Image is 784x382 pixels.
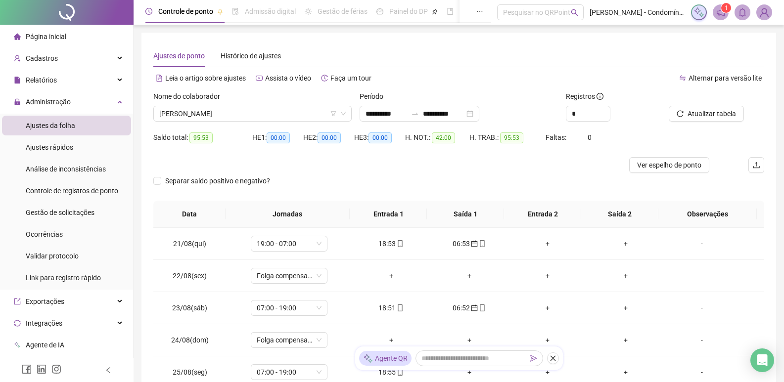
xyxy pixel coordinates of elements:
span: file [14,77,21,84]
span: Link para registro rápido [26,274,101,282]
span: 42:00 [432,132,455,143]
span: 00:00 [318,132,341,143]
div: Agente QR [359,351,412,366]
div: + [595,302,657,313]
span: Administração [26,98,71,106]
div: - [673,238,731,249]
span: Alternar para versão lite [689,74,762,82]
div: + [438,270,501,281]
span: youtube [256,75,263,82]
div: 06:52 [438,302,501,313]
span: [PERSON_NAME] - Condomínio Residencial Santa Teresa [590,7,685,18]
span: Análise de inconsistências [26,165,106,173]
span: Controle de registros de ponto [26,187,118,195]
span: Ajustes da folha [26,122,75,129]
div: + [516,335,579,345]
span: 25/08(seg) [173,368,207,376]
sup: 1 [721,3,731,13]
span: EDMAR FRANCISCO ASSIS SENA [159,106,346,121]
button: Atualizar tabela [669,106,744,122]
span: mobile [396,369,404,376]
span: Assista o vídeo [265,74,311,82]
span: 95:53 [189,132,213,143]
div: Saldo total: [153,132,252,143]
span: bell [738,8,747,17]
span: 00:00 [267,132,290,143]
span: Gestão de solicitações [26,209,94,216]
button: Ver espelho de ponto [629,157,709,173]
span: Folha de pagamento [460,7,523,15]
span: history [321,75,328,82]
div: + [516,238,579,249]
div: H. TRAB.: [469,132,546,143]
th: Saída 1 [427,201,504,228]
th: Saída 2 [581,201,658,228]
span: Ajustes de ponto [153,52,205,60]
span: swap [679,75,686,82]
span: Ocorrências [26,230,63,238]
div: H. NOT.: [405,132,469,143]
span: Ver espelho de ponto [637,160,701,170]
th: Observações [658,201,757,228]
span: 95:53 [500,132,523,143]
span: Histórico de ajustes [221,52,281,60]
span: calendar [470,304,478,311]
span: Relatórios [26,76,57,84]
span: Faça um tour [330,74,371,82]
span: home [14,33,21,40]
span: 07:00 - 19:00 [257,365,322,380]
span: clock-circle [145,8,152,15]
span: info-circle [597,93,603,100]
span: mobile [396,240,404,247]
span: reload [677,110,684,117]
span: Página inicial [26,33,66,41]
span: 00:00 [369,132,392,143]
span: close [550,355,556,362]
span: Admissão digital [245,7,296,15]
span: user-add [14,55,21,62]
div: - [673,335,731,345]
span: mobile [396,304,404,311]
span: Faltas: [546,133,568,141]
span: dashboard [376,8,383,15]
div: Open Intercom Messenger [750,348,774,372]
span: 19:00 - 07:00 [257,236,322,251]
span: file-done [232,8,239,15]
span: Agente de IA [26,341,64,349]
span: Exportações [26,297,64,305]
th: Data [153,201,226,228]
label: Nome do colaborador [153,91,227,102]
span: left [105,367,112,374]
div: 18:51 [360,302,422,313]
span: 1 [725,4,728,11]
img: sparkle-icon.fc2bf0ac1784a2077858766a79e2daf3.svg [363,353,373,364]
span: Controle de ponto [158,7,213,15]
span: 24/08(dom) [171,336,209,344]
div: HE 3: [354,132,405,143]
span: down [340,111,346,117]
span: 22/08(sex) [173,272,207,280]
span: to [411,110,419,118]
span: upload [752,161,760,169]
div: + [438,335,501,345]
div: 18:55 [360,367,422,378]
span: sun [305,8,312,15]
div: + [595,335,657,345]
span: swap-right [411,110,419,118]
span: pushpin [432,9,438,15]
div: + [438,367,501,378]
img: 90824 [757,5,772,20]
span: facebook [22,364,32,374]
span: Painel do DP [389,7,428,15]
span: Cadastros [26,54,58,62]
div: + [595,367,657,378]
span: pushpin [217,9,223,15]
span: Folga compensatória [257,268,322,283]
span: filter [330,111,336,117]
span: book [447,8,454,15]
div: + [516,367,579,378]
div: + [360,335,422,345]
th: Jornadas [226,201,350,228]
label: Período [360,91,390,102]
div: + [516,270,579,281]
